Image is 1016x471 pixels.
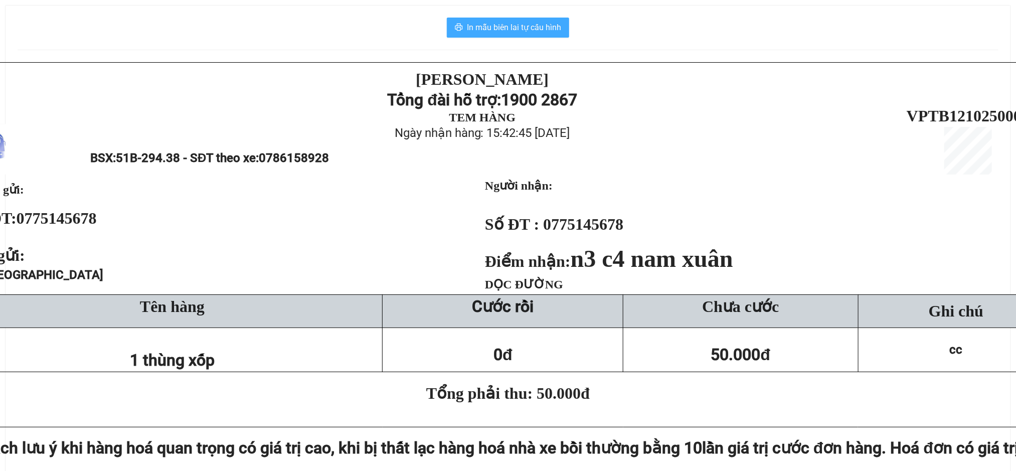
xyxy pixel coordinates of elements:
span: cc [950,343,963,357]
span: printer [455,23,463,33]
span: 1 thùng xốp [130,351,215,370]
span: Tổng phải thu: 50.000đ [426,384,590,402]
span: Tên hàng [140,297,205,316]
span: In mẫu biên lai tự cấu hình [467,21,561,34]
strong: Cước rồi [472,297,534,316]
span: 50.000đ [711,345,771,364]
span: 0đ [493,345,513,364]
span: BSX: [90,151,329,165]
span: 51B-294.38 - SĐT theo xe: [116,151,329,165]
span: DỌC ĐƯỜNG [485,278,563,291]
strong: 1900 2867 [501,90,577,109]
strong: Người nhận: [485,179,553,192]
strong: Tổng đài hỗ trợ: [387,90,501,109]
span: Ngày nhận hàng: 15:42:45 [DATE] [395,126,570,140]
span: 0775145678 [543,215,623,233]
strong: Điểm nhận: [485,252,733,270]
button: printerIn mẫu biên lai tự cấu hình [447,18,569,38]
span: Chưa cước [702,297,779,316]
span: Ghi chú [929,302,983,320]
strong: Số ĐT : [485,215,539,233]
strong: TEM HÀNG [449,111,516,124]
strong: [PERSON_NAME] [416,70,549,88]
span: 0786158928 [259,151,329,165]
span: n3 c4 nam xuân [571,245,733,272]
span: 0775145678 [17,209,97,227]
